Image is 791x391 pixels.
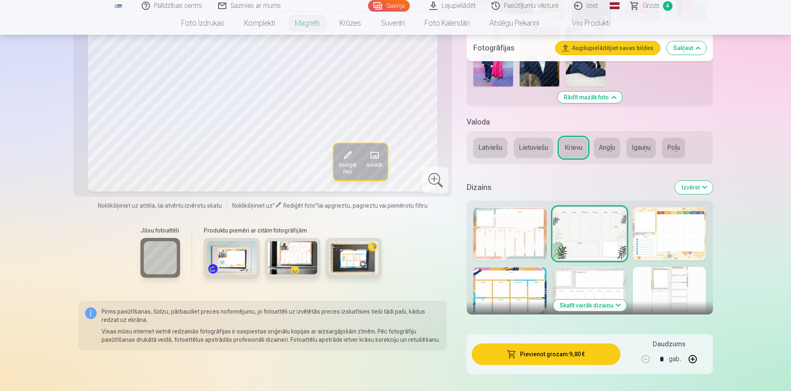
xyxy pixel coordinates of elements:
span: " [315,203,318,209]
span: " [273,203,275,209]
img: /fa1 [114,3,123,8]
button: Angļu [594,138,620,158]
h6: Jūsu fotoattēli [140,227,180,235]
button: Rediģēt foto [333,144,361,180]
span: Noklikšķiniet uz [232,203,273,209]
button: Izvērst [675,181,713,194]
button: Poļu [662,138,685,158]
button: Aizstāt [361,144,387,180]
h5: Daudzums [653,339,685,349]
button: Pievienot grozam:9,80 € [472,343,620,365]
a: Foto izdrukas [171,12,234,35]
button: Krievu [560,138,587,158]
a: Visi produkti [549,12,620,35]
button: Latviešu [473,138,507,158]
span: 4 [663,1,672,11]
a: Magnēti [285,12,330,35]
button: Rādīt mazāk foto [557,91,622,103]
button: Igauņu [627,138,656,158]
a: Krūzes [330,12,371,35]
button: Lietuviešu [514,138,553,158]
span: Rediģēt foto [338,162,356,175]
a: Komplekti [234,12,285,35]
span: Grozs [643,1,660,11]
a: Foto kalendāri [415,12,480,35]
p: Pirms pasūtīšanas, lūdzu, pārbaudiet preces noformējumu, jo fotoattēli uz izvēlētās preces izskat... [102,308,441,324]
button: Sakļaut [667,41,706,55]
button: Skatīt vairāk dizainu [553,300,627,311]
span: Rediģēt foto [283,203,315,209]
div: gab. [669,349,681,369]
h5: Dizains [467,182,668,193]
h6: Produktu piemēri ar citām fotogrāfijām [200,227,385,235]
span: lai apgrieztu, pagrieztu vai piemērotu filtru [318,203,428,209]
h5: Fotogrāfijas [473,42,549,54]
span: Noklikšķiniet uz attēla, lai atvērtu izvērstu skatu [98,202,222,210]
span: Aizstāt [366,162,382,168]
p: Visas mūsu internet vietnē redzamās fotogrāfijas ir saspiestas oriģinālu kopijas ar aizsargājošām... [102,328,441,344]
h5: Valoda [467,116,713,128]
a: Atslēgu piekariņi [480,12,549,35]
a: Suvenīri [371,12,415,35]
button: Augšupielādējiet savas bildes [556,41,660,55]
